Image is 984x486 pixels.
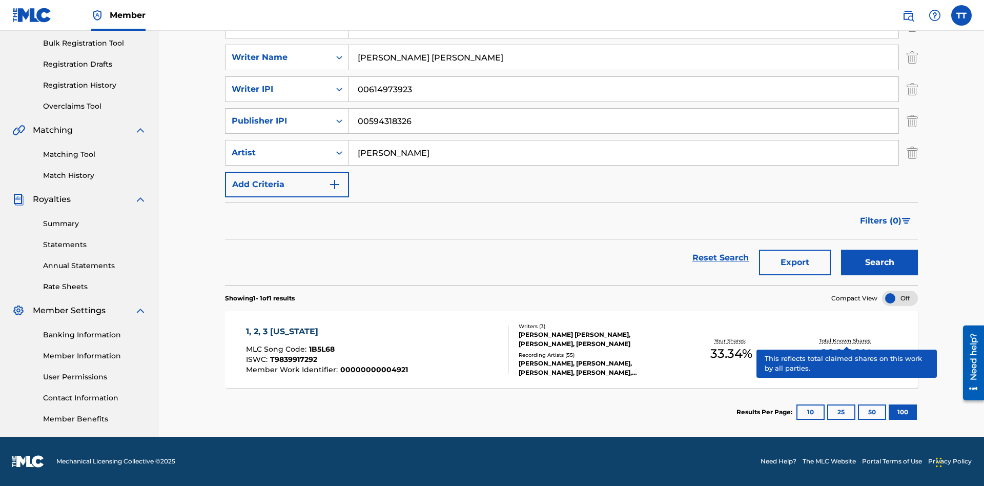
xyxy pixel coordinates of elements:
[796,404,825,420] button: 10
[134,193,147,206] img: expand
[225,311,918,388] a: 1, 2, 3 [US_STATE]MLC Song Code:1B5L68ISWC:T9839917292Member Work Identifier:00000000004921Writer...
[340,365,408,374] span: 00000000004921
[687,247,754,269] a: Reset Search
[12,455,44,468] img: logo
[12,8,52,23] img: MLC Logo
[43,80,147,91] a: Registration History
[12,305,25,317] img: Member Settings
[43,239,147,250] a: Statements
[902,9,914,22] img: search
[43,59,147,70] a: Registration Drafts
[33,305,106,317] span: Member Settings
[43,351,147,361] a: Member Information
[246,345,309,354] span: MLC Song Code :
[225,172,349,197] button: Add Criteria
[225,294,295,303] p: Showing 1 - 1 of 1 results
[232,147,324,159] div: Artist
[841,250,918,275] button: Search
[803,457,856,466] a: The MLC Website
[907,45,918,70] img: Delete Criterion
[819,337,874,345] p: Total Known Shares:
[955,321,984,406] iframe: Resource Center
[902,218,911,224] img: filter
[831,294,877,303] span: Compact View
[43,281,147,292] a: Rate Sheets
[12,193,25,206] img: Royalties
[822,345,871,363] span: 100.02 %
[936,447,942,478] div: Drag
[519,351,673,359] div: Recording Artists ( 55 )
[43,330,147,340] a: Banking Information
[889,404,917,420] button: 100
[91,9,104,22] img: Top Rightsholder
[714,337,748,345] p: Your Shares:
[232,115,324,127] div: Publisher IPI
[43,149,147,160] a: Matching Tool
[43,393,147,403] a: Contact Information
[854,208,918,234] button: Filters (0)
[898,5,918,26] a: Public Search
[110,9,146,21] span: Member
[862,457,922,466] a: Portal Terms of Use
[858,404,886,420] button: 50
[519,359,673,377] div: [PERSON_NAME], [PERSON_NAME], [PERSON_NAME], [PERSON_NAME], [PERSON_NAME], [PERSON_NAME], [PERSON...
[329,178,341,191] img: 9d2ae6d4665cec9f34b9.svg
[232,51,324,64] div: Writer Name
[246,326,408,338] div: 1, 2, 3 [US_STATE]
[309,345,335,354] span: 1B5L68
[907,76,918,102] img: Delete Criterion
[33,193,71,206] span: Royalties
[43,260,147,271] a: Annual Statements
[134,305,147,317] img: expand
[710,345,752,363] span: 33.34 %
[929,9,941,22] img: help
[928,457,972,466] a: Privacy Policy
[736,408,795,417] p: Results Per Page:
[907,140,918,166] img: Delete Criterion
[43,372,147,382] a: User Permissions
[56,457,175,466] span: Mechanical Licensing Collective © 2025
[43,414,147,424] a: Member Benefits
[270,355,317,364] span: T9839917292
[134,124,147,136] img: expand
[933,437,984,486] iframe: Chat Widget
[232,83,324,95] div: Writer IPI
[246,355,270,364] span: ISWC :
[43,170,147,181] a: Match History
[12,124,25,136] img: Matching
[761,457,796,466] a: Need Help?
[925,5,945,26] div: Help
[907,108,918,134] img: Delete Criterion
[827,404,855,420] button: 25
[43,101,147,112] a: Overclaims Tool
[246,365,340,374] span: Member Work Identifier :
[860,215,901,227] span: Filters ( 0 )
[43,38,147,49] a: Bulk Registration Tool
[951,5,972,26] div: User Menu
[759,250,831,275] button: Export
[43,218,147,229] a: Summary
[519,330,673,349] div: [PERSON_NAME] [PERSON_NAME], [PERSON_NAME], [PERSON_NAME]
[519,322,673,330] div: Writers ( 3 )
[33,124,73,136] span: Matching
